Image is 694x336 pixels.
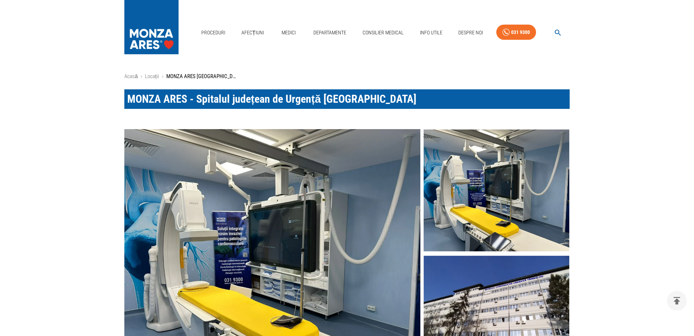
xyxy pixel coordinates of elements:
[310,25,349,40] a: Departamente
[145,73,159,80] a: Locații
[667,291,687,311] button: delete
[124,73,138,80] a: Acasă
[239,25,267,40] a: Afecțiuni
[141,72,142,81] li: ›
[455,25,486,40] a: Despre Noi
[124,72,570,81] nav: breadcrumb
[162,72,163,81] li: ›
[511,28,530,37] div: 031 9300
[360,25,407,40] a: Consilier Medical
[277,25,300,40] a: Medici
[417,25,445,40] a: Info Utile
[166,72,239,81] p: MONZA ARES [GEOGRAPHIC_DATA]
[198,25,228,40] a: Proceduri
[127,93,416,105] span: MONZA ARES - Spitalul județean de Urgență [GEOGRAPHIC_DATA]
[496,25,536,40] a: 031 9300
